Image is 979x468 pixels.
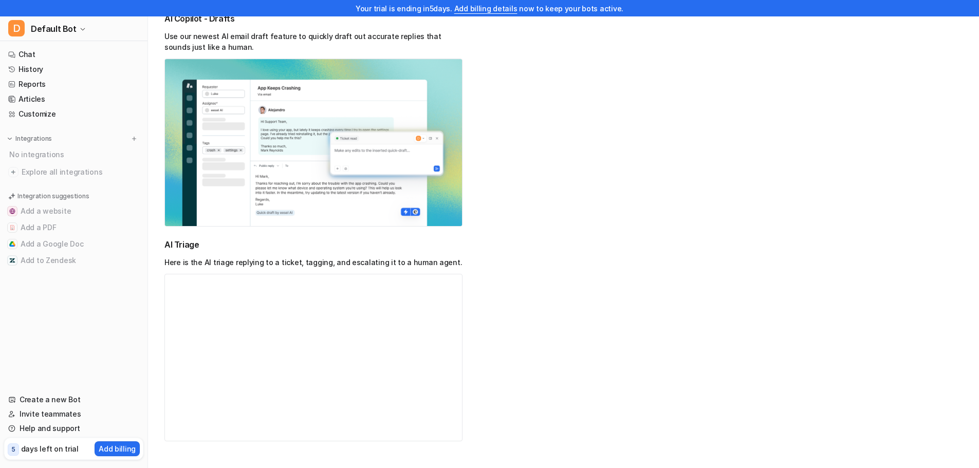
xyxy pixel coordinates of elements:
img: menu_add.svg [131,135,138,142]
p: Integrations [15,135,52,143]
span: Explore all integrations [22,164,139,180]
a: History [4,62,143,77]
img: Add to Zendesk [9,257,15,264]
a: Customize [4,107,143,121]
div: No integrations [6,146,143,163]
p: 5 [11,445,15,454]
button: Add a Google DocAdd a Google Doc [4,236,143,252]
a: Help and support [4,421,143,436]
p: Here is the AI triage replying to a ticket, tagging, and escalating it to a human agent. [164,257,463,268]
a: Invite teammates [4,407,143,421]
img: explore all integrations [8,167,19,177]
button: Add a websiteAdd a website [4,203,143,219]
button: Add billing [95,441,140,456]
p: days left on trial [21,443,79,454]
button: Integrations [4,134,55,144]
p: Integration suggestions [17,192,89,201]
button: Add to ZendeskAdd to Zendesk [4,252,143,269]
img: Add a PDF [9,224,15,231]
p: Add billing [99,443,136,454]
span: D [8,20,25,36]
span: Default Bot [31,22,77,36]
a: Add billing details [454,4,518,13]
img: zendesk email draft [164,59,463,227]
a: Create a new Bot [4,392,143,407]
button: Add a PDFAdd a PDF [4,219,143,236]
h2: AI Copilot - Drafts [164,13,463,25]
a: Articles [4,92,143,106]
a: Reports [4,77,143,91]
video: Your browser does not support the video tag. [164,274,463,441]
img: Add a website [9,208,15,214]
img: expand menu [6,135,13,142]
img: Add a Google Doc [9,241,15,247]
a: Chat [4,47,143,62]
a: Explore all integrations [4,165,143,179]
h2: AI Triage [164,239,463,251]
p: Use our newest AI email draft feature to quickly draft out accurate replies that sounds just like... [164,31,463,52]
